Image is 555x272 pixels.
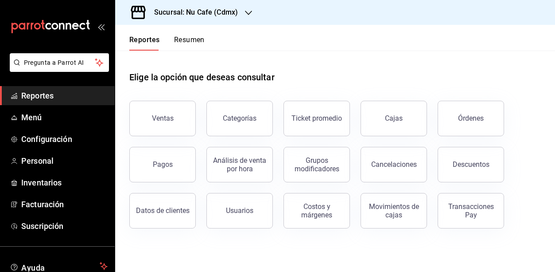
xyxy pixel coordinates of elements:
[129,71,275,84] h1: Elige la opción que deseas consultar
[129,35,160,51] button: Reportes
[366,202,421,219] div: Movimientos de cajas
[21,177,108,189] span: Inventarios
[206,147,273,182] button: Análisis de venta por hora
[289,202,344,219] div: Costos y márgenes
[289,156,344,173] div: Grupos modificadores
[21,90,108,102] span: Reportes
[361,147,427,182] button: Cancelaciones
[21,133,108,145] span: Configuración
[174,35,205,51] button: Resumen
[361,101,427,136] a: Cajas
[136,206,190,215] div: Datos de clientes
[24,58,95,67] span: Pregunta a Parrot AI
[147,7,238,18] h3: Sucursal: Nu Cafe (Cdmx)
[97,23,105,30] button: open_drawer_menu
[361,193,427,229] button: Movimientos de cajas
[152,114,174,122] div: Ventas
[212,156,267,173] div: Análisis de venta por hora
[10,53,109,72] button: Pregunta a Parrot AI
[438,147,504,182] button: Descuentos
[129,147,196,182] button: Pagos
[21,155,108,167] span: Personal
[458,114,484,122] div: Órdenes
[21,261,96,272] span: Ayuda
[453,160,489,169] div: Descuentos
[223,114,256,122] div: Categorías
[129,193,196,229] button: Datos de clientes
[443,202,498,219] div: Transacciones Pay
[385,113,403,124] div: Cajas
[129,101,196,136] button: Ventas
[283,193,350,229] button: Costos y márgenes
[283,147,350,182] button: Grupos modificadores
[226,206,253,215] div: Usuarios
[291,114,342,122] div: Ticket promedio
[438,101,504,136] button: Órdenes
[6,64,109,74] a: Pregunta a Parrot AI
[371,160,417,169] div: Cancelaciones
[129,35,205,51] div: navigation tabs
[283,101,350,136] button: Ticket promedio
[206,193,273,229] button: Usuarios
[206,101,273,136] button: Categorías
[438,193,504,229] button: Transacciones Pay
[21,111,108,123] span: Menú
[153,160,173,169] div: Pagos
[21,220,108,232] span: Suscripción
[21,198,108,210] span: Facturación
